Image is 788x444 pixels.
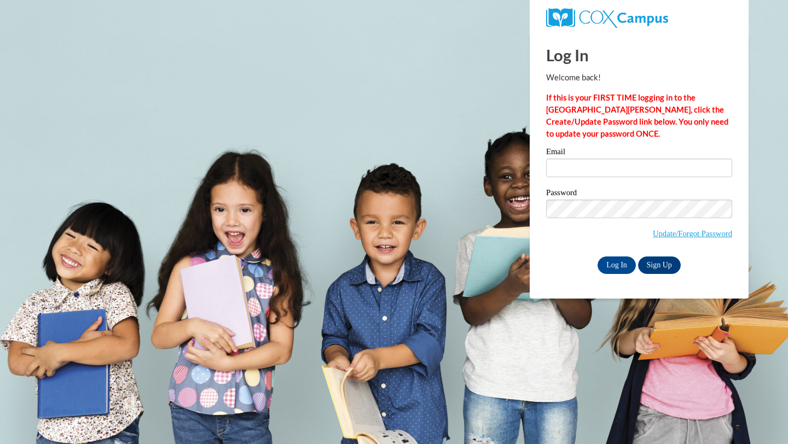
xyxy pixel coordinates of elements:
input: Log In [598,256,636,274]
label: Password [546,189,732,200]
h1: Log In [546,44,732,66]
a: Sign Up [638,256,681,274]
img: COX Campus [546,8,668,28]
strong: If this is your FIRST TIME logging in to the [GEOGRAPHIC_DATA][PERSON_NAME], click the Create/Upd... [546,93,728,138]
a: COX Campus [546,13,668,22]
label: Email [546,148,732,159]
a: Update/Forgot Password [653,229,732,238]
p: Welcome back! [546,72,732,84]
